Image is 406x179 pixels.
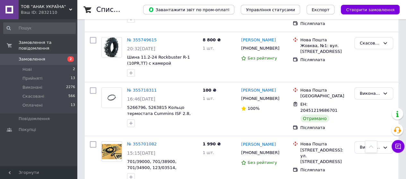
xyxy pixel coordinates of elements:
[334,7,400,12] a: Створити замовлення
[73,67,75,72] span: 2
[66,85,75,90] span: 2276
[127,96,155,102] span: 16:46[DATE]
[360,90,380,97] div: Виконано
[22,67,32,72] span: Нові
[203,96,214,101] span: 1 шт.
[241,87,276,94] a: [PERSON_NAME]
[241,96,279,101] span: [PHONE_NUMBER]
[203,150,214,155] span: 1 шт.
[312,7,330,12] span: Експорт
[127,37,157,42] a: № 355749615
[246,7,295,12] span: Управління статусами
[300,21,349,27] div: Післяплата
[143,5,234,14] button: Завантажити звіт по пром-оплаті
[19,56,45,62] span: Замовлення
[102,88,122,108] img: Фото товару
[203,46,214,51] span: 1 шт.
[241,150,279,155] span: [PHONE_NUMBER]
[360,144,380,151] div: Виконано
[102,37,122,57] img: Фото товару
[101,37,122,58] a: Фото товару
[127,151,155,156] span: 15:15[DATE]
[241,5,300,14] button: Управління статусами
[127,142,157,146] a: № 355701082
[68,94,75,99] span: 566
[300,93,349,99] div: [GEOGRAPHIC_DATA]
[241,37,276,43] a: [PERSON_NAME]
[101,87,122,108] a: Фото товару
[241,46,279,51] span: [PHONE_NUMBER]
[127,88,157,93] a: № 355718311
[247,56,277,61] span: Без рейтингу
[19,116,50,122] span: Повідомлення
[203,37,220,42] span: 8 800 ₴
[300,57,349,63] div: Післяплата
[102,144,122,159] img: Фото товару
[300,115,329,122] div: Отримано
[341,5,400,14] button: Створити замовлення
[21,4,69,10] span: ТОВ "АНАК УКРАЇНА"
[22,102,43,108] span: Оплачені
[127,105,191,122] a: 5266796, 5263815 Кольцо термостата Cummins ISF 2.8, Газель
[19,127,36,133] span: Покупці
[241,142,276,148] a: [PERSON_NAME]
[22,76,42,81] span: Прийняті
[360,40,380,47] div: Скасовано
[71,76,75,81] span: 13
[300,102,338,113] span: ЕН: 20451219686701
[203,142,220,146] span: 1 990 ₴
[22,94,44,99] span: Скасовані
[346,7,394,12] span: Створити замовлення
[300,141,349,147] div: Нова Пошта
[300,147,349,165] div: [STREET_ADDRESS]: ул. [STREET_ADDRESS]
[247,160,277,165] span: Без рейтингу
[71,102,75,108] span: 13
[101,141,122,162] a: Фото товару
[67,56,74,62] span: 2
[96,6,161,13] h1: Список замовлень
[300,37,349,43] div: Нова Пошта
[127,55,190,66] a: Шина 11.2-24 Rockbuster R-1 (10PR,TT) с камерой
[127,46,155,51] span: 20:32[DATE]
[148,7,229,12] span: Завантажити звіт по пром-оплаті
[19,40,77,51] span: Замовлення та повідомлення
[203,88,216,93] span: 100 ₴
[3,22,76,34] input: Пошук
[21,10,77,15] div: Ваш ID: 2832110
[300,87,349,93] div: Нова Пошта
[392,140,404,153] button: Чат з покупцем
[300,43,349,54] div: Жовква, №1: вул. [STREET_ADDRESS]
[307,5,335,14] button: Експорт
[247,106,259,111] span: 100%
[300,125,349,131] div: Післяплата
[300,167,349,173] div: Післяплата
[22,85,42,90] span: Виконані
